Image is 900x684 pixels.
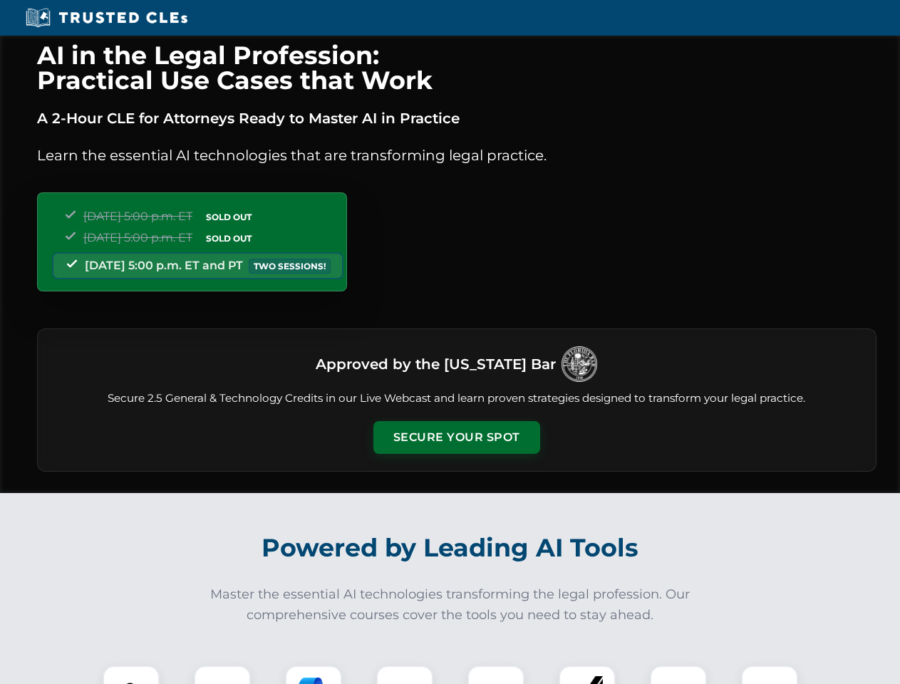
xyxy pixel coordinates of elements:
h1: AI in the Legal Profession: Practical Use Cases that Work [37,43,876,93]
h3: Approved by the [US_STATE] Bar [316,351,556,377]
p: Master the essential AI technologies transforming the legal profession. Our comprehensive courses... [201,584,700,626]
p: A 2-Hour CLE for Attorneys Ready to Master AI in Practice [37,107,876,130]
span: [DATE] 5:00 p.m. ET [83,209,192,223]
img: Trusted CLEs [21,7,192,28]
p: Learn the essential AI technologies that are transforming legal practice. [37,144,876,167]
span: SOLD OUT [201,209,257,224]
img: Logo [562,346,597,382]
p: Secure 2.5 General & Technology Credits in our Live Webcast and learn proven strategies designed ... [55,390,859,407]
h2: Powered by Leading AI Tools [56,523,845,573]
span: [DATE] 5:00 p.m. ET [83,231,192,244]
button: Secure Your Spot [373,421,540,454]
span: SOLD OUT [201,231,257,246]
